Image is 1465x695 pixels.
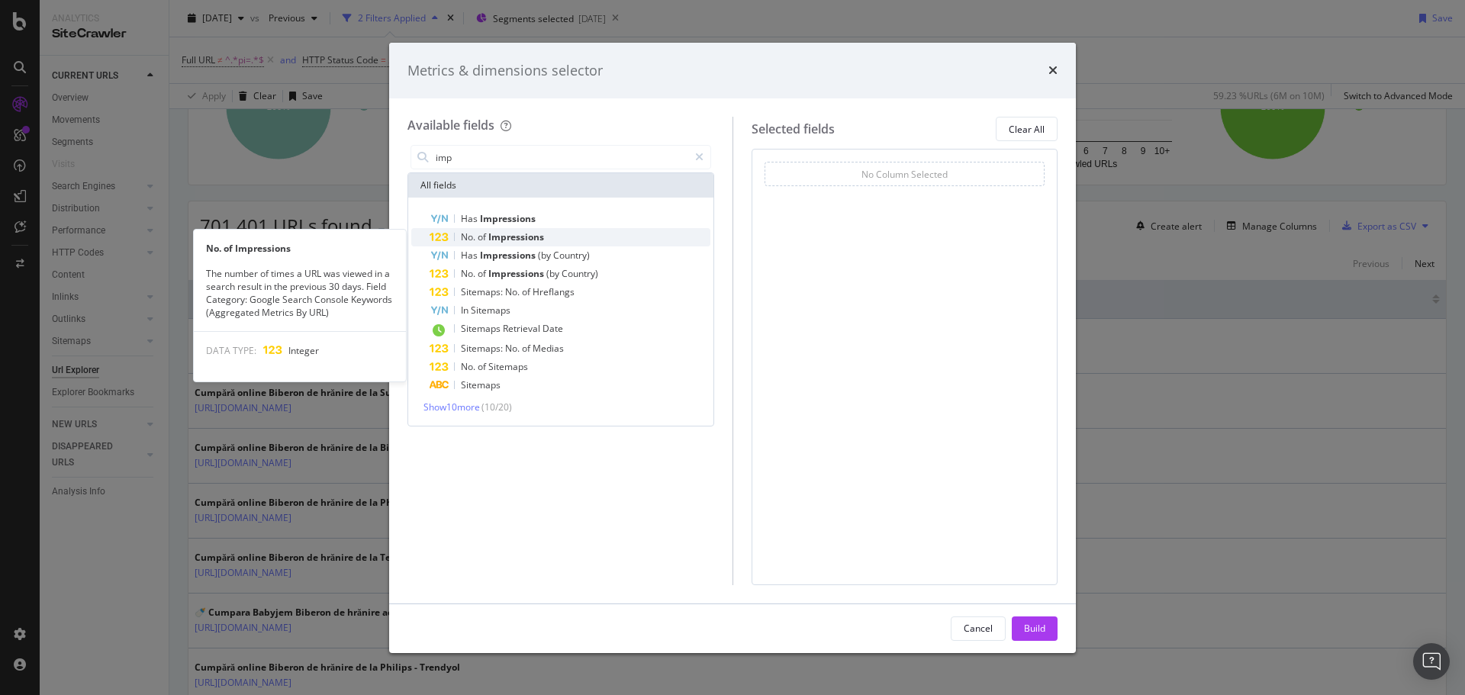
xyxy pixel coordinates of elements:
span: Has [461,249,480,262]
button: Build [1012,616,1058,641]
span: of [522,342,533,355]
div: Cancel [964,622,993,635]
span: Has [461,212,480,225]
span: Impressions [488,267,546,280]
span: Sitemaps: [461,285,505,298]
span: No. [461,230,478,243]
button: Clear All [996,117,1058,141]
span: (by [546,267,562,280]
span: Impressions [488,230,544,243]
span: of [522,285,533,298]
div: No Column Selected [861,168,948,181]
div: No. of Impressions [194,242,406,255]
span: Retrieval [503,322,543,335]
div: Selected fields [752,121,835,138]
div: Available fields [407,117,494,134]
span: Sitemaps [471,304,510,317]
div: times [1048,61,1058,81]
span: Sitemaps [488,360,528,373]
span: Impressions [480,212,536,225]
button: Cancel [951,616,1006,641]
span: Sitemaps [461,378,501,391]
span: Country) [562,267,598,280]
div: All fields [408,173,713,198]
span: Hreflangs [533,285,575,298]
span: No. [505,342,522,355]
span: (by [538,249,553,262]
div: Open Intercom Messenger [1413,643,1450,680]
span: In [461,304,471,317]
input: Search by field name [434,146,688,169]
span: Sitemaps [461,322,503,335]
span: No. [461,360,478,373]
span: Sitemaps: [461,342,505,355]
span: Date [543,322,563,335]
span: No. [505,285,522,298]
span: ( 10 / 20 ) [481,401,512,413]
div: Clear All [1009,123,1045,136]
span: of [478,360,488,373]
span: Impressions [480,249,538,262]
div: Metrics & dimensions selector [407,61,603,81]
span: of [478,267,488,280]
span: of [478,230,488,243]
span: No. [461,267,478,280]
div: Build [1024,622,1045,635]
span: Medias [533,342,564,355]
span: Show 10 more [423,401,480,413]
div: modal [389,43,1076,653]
span: Country) [553,249,590,262]
div: The number of times a URL was viewed in a search result in the previous 30 days. Field Category: ... [194,267,406,320]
